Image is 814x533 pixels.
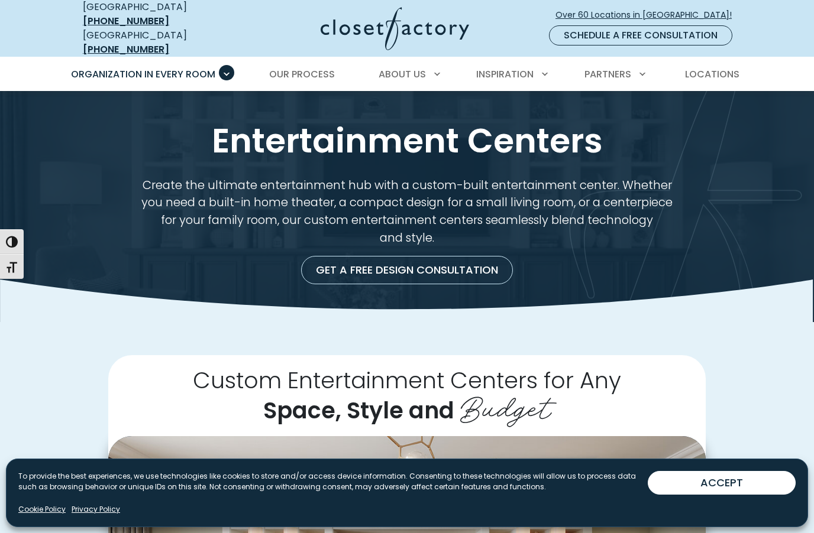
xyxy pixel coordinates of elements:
[136,177,678,247] p: Create the ultimate entertainment hub with a custom-built entertainment center. Whether you need ...
[549,25,732,45] a: Schedule a Free Consultation
[648,471,796,495] button: ACCEPT
[18,471,648,492] p: To provide the best experiences, we use technologies like cookies to store and/or access device i...
[72,504,120,515] a: Privacy Policy
[685,67,739,81] span: Locations
[301,256,513,284] a: Get a Free Design Consultation
[269,67,335,81] span: Our Process
[63,58,751,91] nav: Primary Menu
[379,67,426,81] span: About Us
[555,5,742,25] a: Over 60 Locations in [GEOGRAPHIC_DATA]!
[193,365,621,396] span: Custom Entertainment Centers for Any
[80,119,734,162] h1: Entertainment Centers
[555,9,741,21] span: Over 60 Locations in [GEOGRAPHIC_DATA]!
[263,394,454,425] span: Space, Style and
[18,504,66,515] a: Cookie Policy
[584,67,631,81] span: Partners
[83,28,228,57] div: [GEOGRAPHIC_DATA]
[476,67,534,81] span: Inspiration
[321,7,469,50] img: Closet Factory Logo
[83,43,169,56] a: [PHONE_NUMBER]
[71,67,215,81] span: Organization in Every Room
[83,14,169,28] a: [PHONE_NUMBER]
[460,382,551,428] span: Budget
